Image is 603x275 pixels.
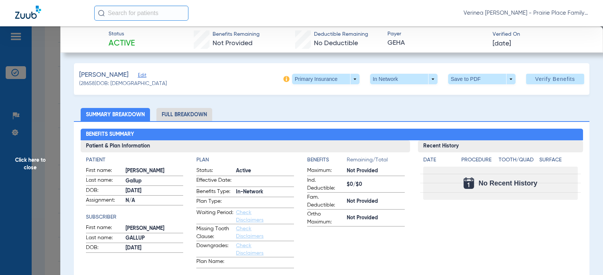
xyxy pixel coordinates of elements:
span: Ind. Deductible: [307,176,344,192]
span: Verified On [493,30,591,38]
app-breakdown-title: Date [423,156,455,167]
li: Summary Breakdown [81,108,150,121]
a: Check Disclaimers [236,243,263,256]
span: Effective Date: [196,176,233,187]
span: Plan Type: [196,198,233,208]
app-breakdown-title: Tooth/Quad [499,156,537,167]
span: Maximum: [307,167,344,176]
span: Missing Tooth Clause: [196,225,233,241]
span: First name: [86,224,123,233]
h4: Date [423,156,455,164]
span: Downgrades: [196,242,233,257]
h4: Patient [86,156,184,164]
button: Primary Insurance [292,74,360,84]
span: Plan Name: [196,258,233,268]
span: GALLUP [125,234,184,242]
a: Check Disclaimers [236,226,263,239]
h3: Patient & Plan Information [81,140,410,152]
h4: Subscriber [86,213,184,221]
span: Edit [138,73,145,80]
span: [PERSON_NAME] [79,70,129,80]
span: Benefits Remaining [213,30,260,38]
app-breakdown-title: Surface [539,156,577,167]
span: Ortho Maximum: [307,210,344,226]
span: Active [236,167,294,175]
h4: Tooth/Quad [499,156,537,164]
button: Save to PDF [448,74,516,84]
span: Not Provided [213,40,253,47]
span: Last name: [86,234,123,243]
span: Deductible Remaining [314,30,368,38]
span: Not Provided [347,198,405,205]
span: [DATE] [125,187,184,195]
span: In-Network [236,188,294,196]
span: Verinea [PERSON_NAME] - Prairie Place Family Dental [464,9,588,17]
span: Active [109,38,135,49]
h4: Plan [196,156,294,164]
img: Search Icon [98,10,105,17]
span: GEHA [387,38,486,48]
span: Payer [387,30,486,38]
span: First name: [86,167,123,176]
h3: Recent History [418,140,583,152]
button: Verify Benefits [526,74,584,84]
span: DOB: [86,187,123,196]
span: Waiting Period: [196,209,233,224]
span: Gallup [125,177,184,185]
a: Check Disclaimers [236,210,263,223]
span: N/A [125,197,184,205]
span: Not Provided [347,167,405,175]
app-breakdown-title: Benefits [307,156,347,167]
span: Status: [196,167,233,176]
span: $0/$0 [347,181,405,188]
span: [PERSON_NAME] [125,225,184,232]
span: [DATE] [125,244,184,252]
span: Last name: [86,176,123,185]
span: Verify Benefits [535,76,575,82]
img: Zuub Logo [15,6,41,19]
span: Remaining/Total [347,156,405,167]
span: [DATE] [493,39,511,49]
span: Assignment: [86,196,123,205]
span: Status [109,30,135,38]
span: [PERSON_NAME] [125,167,184,175]
app-breakdown-title: Procedure [461,156,496,167]
h4: Procedure [461,156,496,164]
input: Search for patients [94,6,188,21]
span: Not Provided [347,214,405,222]
h4: Benefits [307,156,347,164]
img: Calendar [464,178,474,189]
span: Fam. Deductible: [307,193,344,209]
h2: Benefits Summary [81,129,583,141]
span: No Deductible [314,40,358,47]
img: info-icon [283,76,289,82]
span: DOB: [86,244,123,253]
span: (28658) DOB: [DEMOGRAPHIC_DATA] [79,80,167,88]
span: No Recent History [479,179,537,187]
span: Benefits Type: [196,188,233,197]
li: Full Breakdown [156,108,212,121]
h4: Surface [539,156,577,164]
button: In Network [370,74,438,84]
